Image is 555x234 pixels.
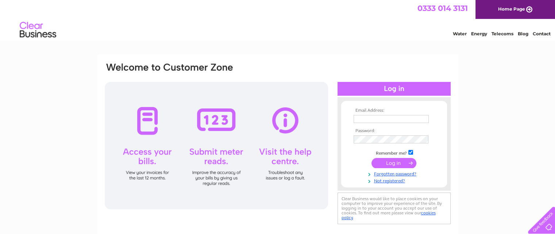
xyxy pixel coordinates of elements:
[354,170,436,177] a: Forgotten password?
[354,177,436,184] a: Not registered?
[19,19,57,41] img: logo.png
[342,210,436,220] a: cookies policy
[420,116,426,122] img: npw-badge-icon-locked.svg
[420,136,426,142] img: npw-badge-icon-locked.svg
[417,4,468,13] a: 0333 014 3131
[533,31,551,36] a: Contact
[471,31,487,36] a: Energy
[338,193,451,224] div: Clear Business would like to place cookies on your computer to improve your experience of the sit...
[352,108,436,113] th: Email Address:
[352,128,436,134] th: Password:
[105,4,450,35] div: Clear Business is a trading name of Verastar Limited (registered in [GEOGRAPHIC_DATA] No. 3667643...
[518,31,528,36] a: Blog
[352,149,436,156] td: Remember me?
[453,31,467,36] a: Water
[492,31,513,36] a: Telecoms
[371,158,416,168] input: Submit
